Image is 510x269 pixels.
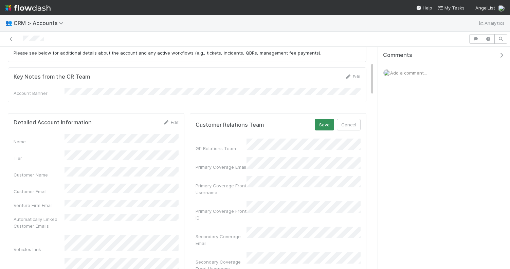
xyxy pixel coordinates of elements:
div: GP Relations Team [196,145,247,152]
a: Edit [345,74,361,79]
img: logo-inverted-e16ddd16eac7371096b0.svg [5,2,51,14]
img: avatar_4aa8e4fd-f2b7-45ba-a6a5-94a913ad1fe4.png [498,5,505,12]
div: Customer Name [14,171,65,178]
button: Cancel [337,119,361,130]
div: Help [416,4,432,11]
div: Name [14,138,65,145]
a: My Tasks [438,4,465,11]
div: Customer Email [14,188,65,195]
div: Tier [14,155,65,162]
span: CRM > Accounts [14,20,67,26]
div: Automatically Linked Customer Emails [14,216,65,229]
div: Secondary Coverage Email [196,233,247,247]
a: Edit [163,120,179,125]
h5: Customer Relations Team [196,122,264,128]
a: Analytics [478,19,505,27]
button: Save [315,119,334,130]
span: Add a comment... [390,70,427,76]
p: Please see below for additional details about the account and any active workflows (e.g., tickets... [14,50,361,57]
img: avatar_4aa8e4fd-f2b7-45ba-a6a5-94a913ad1fe4.png [383,69,390,76]
span: 👥 [5,20,12,26]
h5: Detailed Account Information [14,119,92,126]
span: AngelList [475,5,495,11]
div: Vehicles Link [14,246,65,253]
div: Primary Coverage Front ID [196,208,247,221]
div: Primary Coverage Front Username [196,182,247,196]
span: Comments [383,52,412,59]
div: Account Banner [14,90,65,97]
h5: Key Notes from the CR Team [14,74,90,80]
div: Venture Firm Email [14,202,65,209]
div: Primary Coverage Email [196,164,247,170]
span: My Tasks [438,5,465,11]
